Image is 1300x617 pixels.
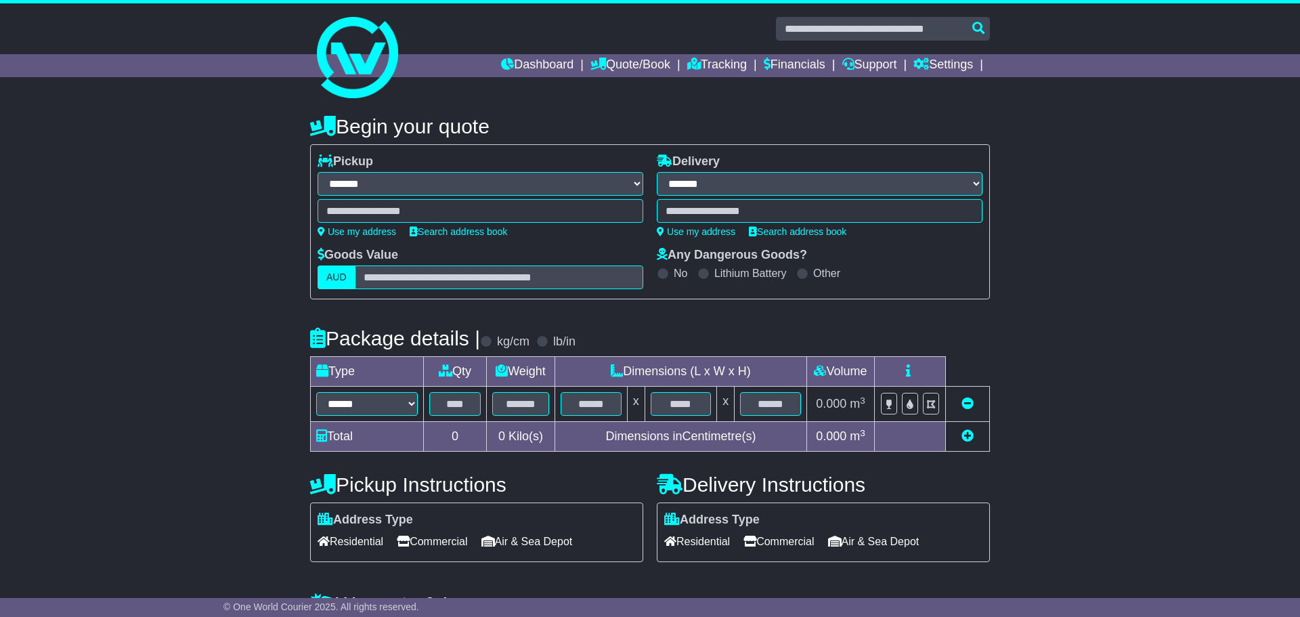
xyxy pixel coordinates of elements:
[850,429,865,443] span: m
[318,265,355,289] label: AUD
[717,387,735,422] td: x
[664,531,730,552] span: Residential
[816,397,846,410] span: 0.000
[397,531,467,552] span: Commercial
[318,154,373,169] label: Pickup
[223,601,419,612] span: © One World Courier 2025. All rights reserved.
[674,267,687,280] label: No
[764,54,825,77] a: Financials
[687,54,747,77] a: Tracking
[816,429,846,443] span: 0.000
[555,422,806,452] td: Dimensions in Centimetre(s)
[310,593,990,615] h4: Warranty & Insurance
[627,387,645,422] td: x
[743,531,814,552] span: Commercial
[961,429,974,443] a: Add new item
[553,335,576,349] label: lb/in
[657,473,990,496] h4: Delivery Instructions
[842,54,897,77] a: Support
[749,226,846,237] a: Search address book
[310,115,990,137] h4: Begin your quote
[664,513,760,528] label: Address Type
[657,226,735,237] a: Use my address
[424,422,487,452] td: 0
[555,357,806,387] td: Dimensions (L x W x H)
[806,357,874,387] td: Volume
[318,531,383,552] span: Residential
[311,357,424,387] td: Type
[714,267,787,280] label: Lithium Battery
[860,428,865,438] sup: 3
[487,422,555,452] td: Kilo(s)
[813,267,840,280] label: Other
[310,473,643,496] h4: Pickup Instructions
[913,54,973,77] a: Settings
[318,226,396,237] a: Use my address
[828,531,919,552] span: Air & Sea Depot
[311,422,424,452] td: Total
[590,54,670,77] a: Quote/Book
[657,248,807,263] label: Any Dangerous Goods?
[424,357,487,387] td: Qty
[410,226,507,237] a: Search address book
[481,531,573,552] span: Air & Sea Depot
[318,248,398,263] label: Goods Value
[657,154,720,169] label: Delivery
[501,54,573,77] a: Dashboard
[318,513,413,528] label: Address Type
[498,429,505,443] span: 0
[961,397,974,410] a: Remove this item
[310,327,480,349] h4: Package details |
[487,357,555,387] td: Weight
[850,397,865,410] span: m
[497,335,529,349] label: kg/cm
[860,396,865,406] sup: 3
